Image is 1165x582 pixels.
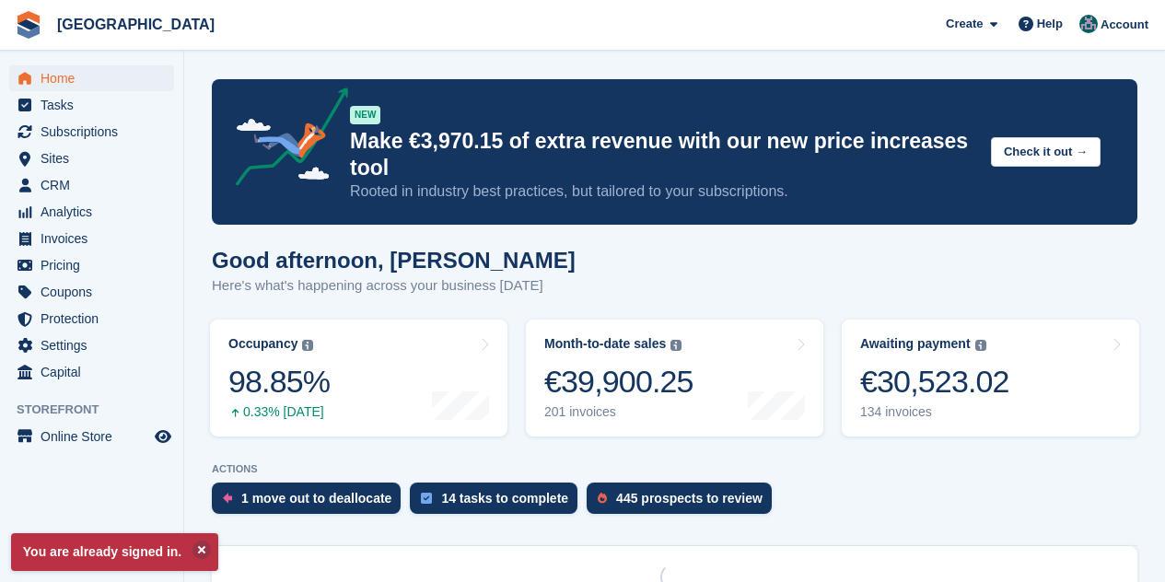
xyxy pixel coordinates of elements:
span: Settings [41,332,151,358]
img: task-75834270c22a3079a89374b754ae025e5fb1db73e45f91037f5363f120a921f8.svg [421,493,432,504]
span: Analytics [41,199,151,225]
a: menu [9,424,174,449]
p: Rooted in industry best practices, but tailored to your subscriptions. [350,181,976,202]
span: CRM [41,172,151,198]
a: Preview store [152,425,174,448]
img: price-adjustments-announcement-icon-8257ccfd72463d97f412b2fc003d46551f7dbcb40ab6d574587a9cd5c0d94... [220,87,349,192]
a: Occupancy 98.85% 0.33% [DATE] [210,320,507,436]
a: 14 tasks to complete [410,483,587,523]
button: Check it out → [991,137,1101,168]
a: menu [9,92,174,118]
span: Create [946,15,983,33]
p: ACTIONS [212,463,1137,475]
img: icon-info-grey-7440780725fd019a000dd9b08b2336e03edf1995a4989e88bcd33f0948082b44.svg [975,340,986,351]
div: 1 move out to deallocate [241,491,391,506]
div: 134 invoices [860,404,1009,420]
a: menu [9,226,174,251]
p: Here's what's happening across your business [DATE] [212,275,576,297]
span: Sites [41,145,151,171]
span: Pricing [41,252,151,278]
div: 201 invoices [544,404,693,420]
div: 14 tasks to complete [441,491,568,506]
div: Month-to-date sales [544,336,666,352]
span: Help [1037,15,1063,33]
span: Invoices [41,226,151,251]
img: stora-icon-8386f47178a22dfd0bd8f6a31ec36ba5ce8667c1dd55bd0f319d3a0aa187defe.svg [15,11,42,39]
a: Awaiting payment €30,523.02 134 invoices [842,320,1139,436]
a: menu [9,306,174,332]
a: 1 move out to deallocate [212,483,410,523]
a: menu [9,65,174,91]
a: 445 prospects to review [587,483,781,523]
p: Make €3,970.15 of extra revenue with our new price increases tool [350,128,976,181]
span: Subscriptions [41,119,151,145]
div: €39,900.25 [544,363,693,401]
a: menu [9,279,174,305]
div: NEW [350,106,380,124]
span: Online Store [41,424,151,449]
span: Account [1101,16,1148,34]
span: Coupons [41,279,151,305]
a: menu [9,252,174,278]
span: Tasks [41,92,151,118]
div: €30,523.02 [860,363,1009,401]
a: menu [9,199,174,225]
a: Month-to-date sales €39,900.25 201 invoices [526,320,823,436]
span: Capital [41,359,151,385]
img: Željko Gobac [1079,15,1098,33]
div: 445 prospects to review [616,491,763,506]
span: Home [41,65,151,91]
div: Awaiting payment [860,336,971,352]
img: icon-info-grey-7440780725fd019a000dd9b08b2336e03edf1995a4989e88bcd33f0948082b44.svg [670,340,682,351]
a: menu [9,359,174,385]
span: Protection [41,306,151,332]
a: menu [9,145,174,171]
h1: Good afternoon, [PERSON_NAME] [212,248,576,273]
img: move_outs_to_deallocate_icon-f764333ba52eb49d3ac5e1228854f67142a1ed5810a6f6cc68b1a99e826820c5.svg [223,493,232,504]
a: menu [9,119,174,145]
div: 0.33% [DATE] [228,404,330,420]
p: You are already signed in. [11,533,218,571]
img: icon-info-grey-7440780725fd019a000dd9b08b2336e03edf1995a4989e88bcd33f0948082b44.svg [302,340,313,351]
a: menu [9,172,174,198]
div: Occupancy [228,336,297,352]
span: Storefront [17,401,183,419]
a: [GEOGRAPHIC_DATA] [50,9,222,40]
a: menu [9,332,174,358]
img: prospect-51fa495bee0391a8d652442698ab0144808aea92771e9ea1ae160a38d050c398.svg [598,493,607,504]
div: 98.85% [228,363,330,401]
